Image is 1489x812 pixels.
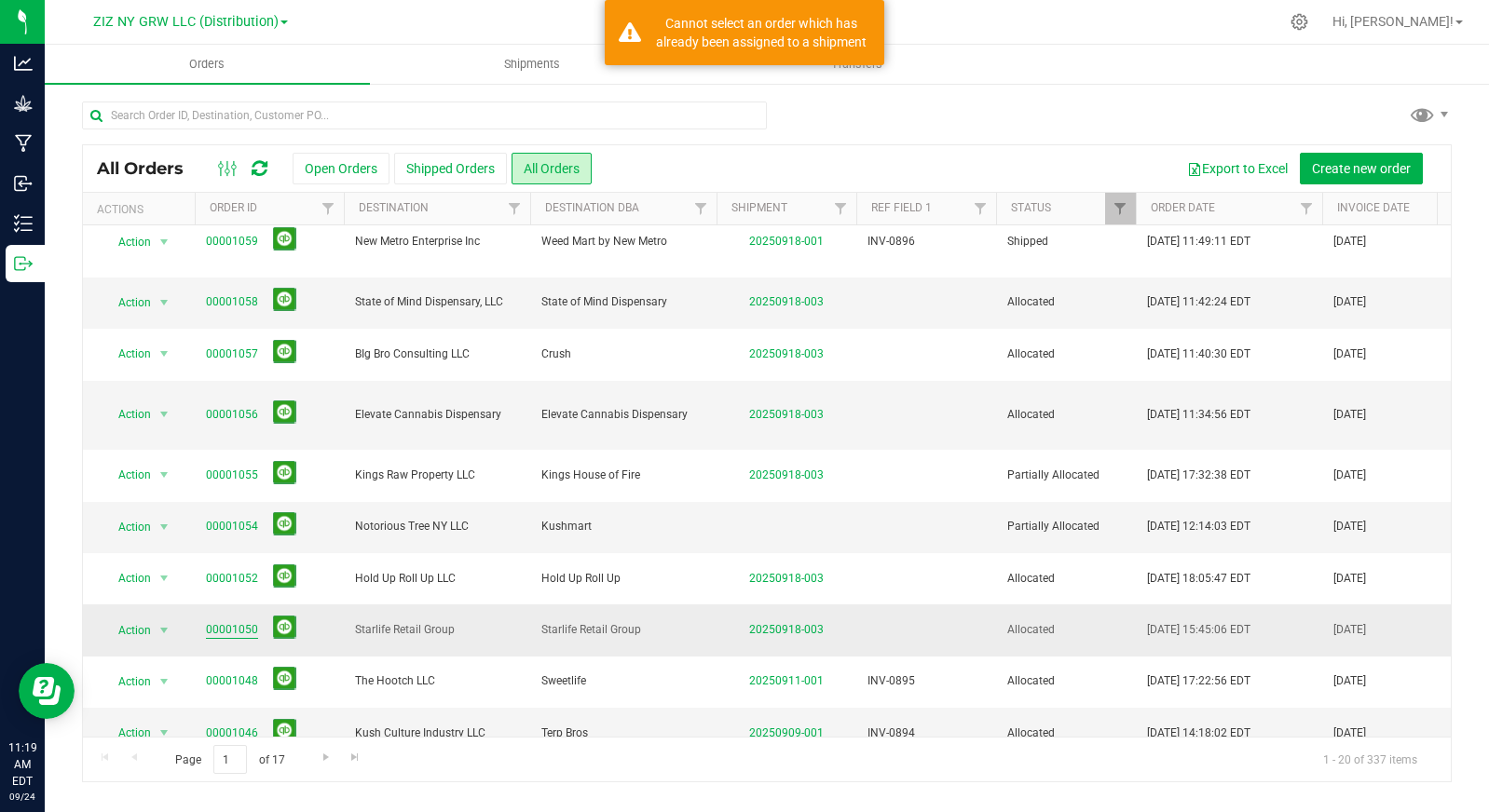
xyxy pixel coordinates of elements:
[206,467,258,484] a: 00001055
[14,214,33,233] inline-svg: Inventory
[102,617,152,643] span: Action
[1007,345,1125,363] span: Allocated
[1333,233,1366,250] span: [DATE]
[1333,467,1366,484] span: [DATE]
[749,726,824,739] a: 20250909-001
[541,518,705,535] span: Kushmart
[541,467,705,484] span: Kings House of Fire
[355,518,519,535] span: Notorious Tree NY LLC
[355,672,519,690] span: The Hootch LLC
[1007,724,1125,742] span: Allocated
[1007,406,1125,424] span: Allocated
[312,745,339,770] a: Go to the next page
[97,203,187,216] div: Actions
[210,201,257,214] a: Order ID
[153,669,176,695] span: select
[93,14,279,30] span: ZIZ NY GRW LLC (Distribution)
[541,233,705,250] span: Weed Mart by New Metro
[1007,518,1125,535] span: Partially Allocated
[541,672,705,690] span: Sweetlife
[153,341,176,367] span: select
[499,193,530,224] a: Filter
[1333,621,1366,639] span: [DATE]
[541,621,705,639] span: Starlife Retail Group
[355,467,519,484] span: Kings Raw Property LLC
[102,514,152,540] span: Action
[370,45,695,84] a: Shipments
[1147,345,1250,363] span: [DATE] 11:40:30 EDT
[541,406,705,424] span: Elevate Cannabis Dispensary
[749,408,824,421] a: 20250918-003
[871,201,932,214] a: Ref Field 1
[102,401,152,427] span: Action
[102,565,152,591] span: Action
[8,739,36,790] p: 11:19 AM EDT
[153,565,176,591] span: select
[1312,161,1411,176] span: Create new order
[1147,570,1250,588] span: [DATE] 18:05:47 EDT
[1431,193,1462,224] a: Filter
[541,345,705,363] span: Crush
[749,347,824,360] a: 20250918-003
[512,153,592,184] button: All Orders
[19,663,75,719] iframe: Resource center
[8,790,36,804] p: 09/24
[1333,345,1366,363] span: [DATE]
[1147,672,1250,690] span: [DATE] 17:22:56 EDT
[749,468,824,481] a: 20250918-003
[153,720,176,746] span: select
[213,745,247,774] input: 1
[102,229,152,255] span: Action
[206,724,258,742] a: 00001046
[355,570,519,588] span: Hold Up Roll Up LLC
[749,295,824,308] a: 20250918-003
[1105,193,1136,224] a: Filter
[867,672,915,690] span: INV-0895
[14,134,33,153] inline-svg: Manufacturing
[651,14,870,51] div: Cannot select an order which has already been assigned to a shipment
[14,94,33,113] inline-svg: Grow
[355,621,519,639] span: Starlife Retail Group
[355,293,519,311] span: State of Mind Dispensary, LLC
[541,570,705,588] span: Hold Up Roll Up
[355,345,519,363] span: BIg Bro Consulting LLC
[206,621,258,639] a: 00001050
[206,233,258,250] a: 00001059
[686,193,717,224] a: Filter
[153,290,176,316] span: select
[1147,233,1250,250] span: [DATE] 11:49:11 EDT
[479,56,585,73] span: Shipments
[867,233,915,250] span: INV-0896
[541,293,705,311] span: State of Mind Dispensary
[965,193,996,224] a: Filter
[749,572,824,585] a: 20250918-003
[45,45,370,84] a: Orders
[359,201,429,214] a: Destination
[82,101,767,129] input: Search Order ID, Destination, Customer PO...
[1007,570,1125,588] span: Allocated
[1147,518,1250,535] span: [DATE] 12:14:03 EDT
[1147,621,1250,639] span: [DATE] 15:45:06 EDT
[1007,293,1125,311] span: Allocated
[1007,621,1125,639] span: Allocated
[1147,724,1250,742] span: [DATE] 14:18:02 EDT
[1333,293,1366,311] span: [DATE]
[749,623,824,636] a: 20250918-003
[1333,570,1366,588] span: [DATE]
[1147,293,1250,311] span: [DATE] 11:42:24 EDT
[1333,672,1366,690] span: [DATE]
[1007,672,1125,690] span: Allocated
[313,193,344,224] a: Filter
[1175,153,1300,184] button: Export to Excel
[355,233,519,250] span: New Metro Enterprise Inc
[1337,201,1410,214] a: Invoice Date
[355,406,519,424] span: Elevate Cannabis Dispensary
[1300,153,1423,184] button: Create new order
[826,193,856,224] a: Filter
[545,201,639,214] a: Destination DBA
[102,290,152,316] span: Action
[102,462,152,488] span: Action
[153,229,176,255] span: select
[1308,745,1432,773] span: 1 - 20 of 337 items
[14,54,33,73] inline-svg: Analytics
